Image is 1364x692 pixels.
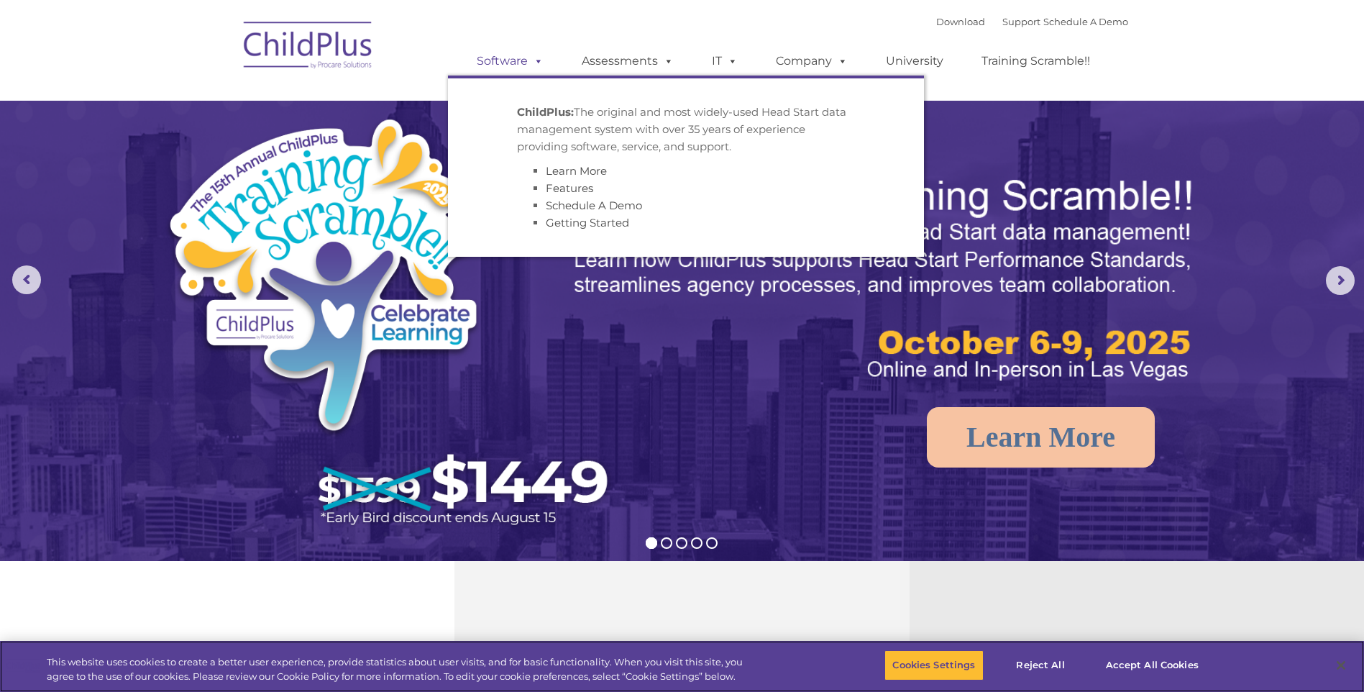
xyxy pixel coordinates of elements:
[200,95,244,106] span: Last name
[936,16,1128,27] font: |
[871,47,958,76] a: University
[697,47,752,76] a: IT
[967,47,1104,76] a: Training Scramble!!
[517,105,574,119] strong: ChildPlus:
[884,650,983,680] button: Cookies Settings
[546,216,629,229] a: Getting Started
[1002,16,1040,27] a: Support
[546,164,607,178] a: Learn More
[1098,650,1207,680] button: Accept All Cookies
[237,12,380,83] img: ChildPlus by Procare Solutions
[546,181,593,195] a: Features
[47,655,750,683] div: This website uses cookies to create a better user experience, provide statistics about user visit...
[936,16,985,27] a: Download
[996,650,1086,680] button: Reject All
[927,407,1155,468] a: Learn More
[462,47,558,76] a: Software
[761,47,862,76] a: Company
[1043,16,1128,27] a: Schedule A Demo
[546,199,642,212] a: Schedule A Demo
[1325,650,1357,681] button: Close
[567,47,688,76] a: Assessments
[200,154,261,165] span: Phone number
[517,104,855,155] p: The original and most widely-used Head Start data management system with over 35 years of experie...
